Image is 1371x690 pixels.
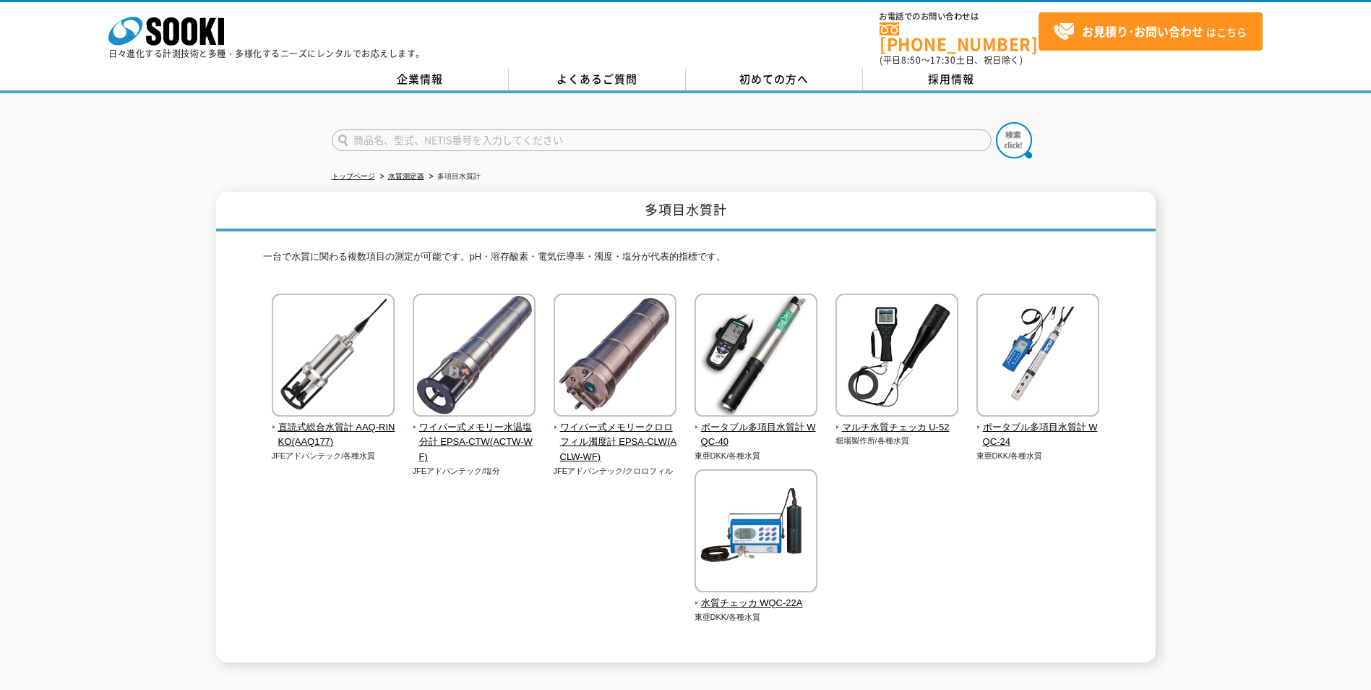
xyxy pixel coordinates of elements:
[1039,12,1263,51] a: お見積り･お問い合わせはこちら
[695,582,818,611] a: 水質チェッカ WQC-22A
[426,169,481,184] li: 多項目水質計
[272,294,395,420] img: 直読式総合水質計 AAQ-RINKO(AAQ177)
[413,420,536,465] span: ワイパー式メモリー水温塩分計 EPSA-CTW(ACTW-WF)
[695,596,818,611] span: 水質チェッカ WQC-22A
[1053,21,1247,43] span: はこちら
[554,406,677,465] a: ワイパー式メモリークロロフィル濁度計 EPSA-CLW(ACLW-WF)
[413,406,536,465] a: ワイパー式メモリー水温塩分計 EPSA-CTW(ACTW-WF)
[976,450,1100,462] p: 東亜DKK/各種水質
[835,435,959,447] p: 堀場製作所/各種水質
[388,172,424,180] a: 水質測定器
[695,294,817,420] img: ポータブル多項目水質計 WQC-40
[272,420,395,451] span: 直読式総合水質計 AAQ-RINKO(AAQ177)
[332,129,992,151] input: 商品名、型式、NETIS番号を入力してください
[413,465,536,477] p: JFEアドバンテック/塩分
[695,469,817,596] img: 水質チェッカ WQC-22A
[996,122,1032,158] img: btn_search.png
[835,294,958,420] img: マルチ水質チェッカ U-52
[976,420,1100,451] span: ポータブル多項目水質計 WQC-24
[1082,22,1203,40] strong: お見積り･お問い合わせ
[332,69,509,90] a: 企業情報
[272,406,395,450] a: 直読式総合水質計 AAQ-RINKO(AAQ177)
[863,69,1040,90] a: 採用情報
[880,12,1039,21] span: お電話でのお問い合わせは
[332,172,375,180] a: トップページ
[739,71,809,87] span: 初めての方へ
[263,250,1109,272] p: 一台で水質に関わる複数項目の測定が可能です。pH・溶存酸素・電気伝導率・濁度・塩分が代表的指標です。
[695,406,818,450] a: ポータブル多項目水質計 WQC-40
[695,450,818,462] p: 東亜DKK/各種水質
[976,294,1099,420] img: ポータブル多項目水質計 WQC-24
[272,450,395,462] p: JFEアドバンテック/各種水質
[880,54,1023,67] span: (平日 ～ 土日、祝日除く)
[216,192,1156,231] h1: 多項目水質計
[686,69,863,90] a: 初めての方へ
[930,54,956,67] span: 17:30
[695,611,818,623] p: 東亜DKK/各種水質
[835,420,959,435] span: マルチ水質チェッカ U-52
[880,22,1039,52] a: [PHONE_NUMBER]
[413,294,536,420] img: ワイパー式メモリー水温塩分計 EPSA-CTW(ACTW-WF)
[554,294,676,420] img: ワイパー式メモリークロロフィル濁度計 EPSA-CLW(ACLW-WF)
[554,420,677,465] span: ワイパー式メモリークロロフィル濁度計 EPSA-CLW(ACLW-WF)
[901,54,921,67] span: 8:50
[835,406,959,435] a: マルチ水質チェッカ U-52
[509,69,686,90] a: よくあるご質問
[108,49,425,58] p: 日々進化する計測技術と多種・多様化するニーズにレンタルでお応えします。
[976,406,1100,450] a: ポータブル多項目水質計 WQC-24
[554,465,677,477] p: JFEアドバンテック/クロロフィル
[695,420,818,451] span: ポータブル多項目水質計 WQC-40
